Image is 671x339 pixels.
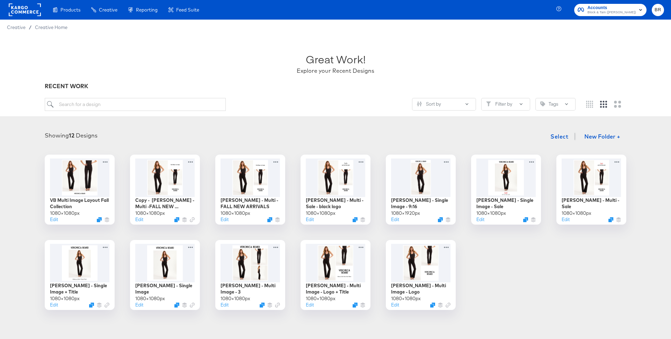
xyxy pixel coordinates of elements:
[45,240,115,310] div: [PERSON_NAME] - Single Image + Title1080×1080pxEditDuplicate
[391,210,420,217] div: 1080 × 1920 px
[97,217,102,222] svg: Duplicate
[430,303,435,308] svg: Duplicate
[221,210,250,217] div: 1080 × 1080 px
[45,82,626,90] div: RECENT WORK
[50,295,80,302] div: 1080 × 1080 px
[562,197,621,210] div: [PERSON_NAME] - Multi - Sale
[174,303,179,308] svg: Duplicate
[215,155,285,225] div: [PERSON_NAME] - Multi -FALL NEW ARRIVALS1080×1080pxEditDuplicate
[89,303,94,308] svg: Duplicate
[562,216,570,223] button: Edit
[600,101,607,108] svg: Medium grid
[353,303,358,308] button: Duplicate
[486,101,491,106] svg: Filter
[135,216,143,223] button: Edit
[306,295,335,302] div: 1080 × 1080 px
[417,101,422,106] svg: Sliders
[301,240,370,310] div: [PERSON_NAME] - Multi Image - Logo + Title1080×1080pxEditDuplicate
[471,155,541,225] div: [PERSON_NAME] - Single Image - Sale1080×1080pxEditDuplicate
[50,216,58,223] button: Edit
[221,302,229,308] button: Edit
[608,217,613,222] svg: Duplicate
[587,10,636,15] span: Block & Tam ([PERSON_NAME])
[135,282,195,295] div: [PERSON_NAME] - Single Image
[104,303,109,308] svg: Link
[136,7,158,13] span: Reporting
[550,132,568,141] span: Select
[353,217,358,222] svg: Duplicate
[386,155,456,225] div: [PERSON_NAME] - Single Image - 9:161080×1920pxEditDuplicate
[446,303,450,308] svg: Link
[614,101,621,108] svg: Large grid
[386,240,456,310] div: [PERSON_NAME] - Multi Image - Logo1080×1080pxEditDuplicate
[135,197,195,210] div: Copy - [PERSON_NAME] - Multi -FALL NEW ARRIVALS
[174,217,179,222] svg: Duplicate
[306,52,366,67] div: Great Work!
[535,98,576,111] button: TagTags
[50,210,80,217] div: 1080 × 1080 px
[562,210,591,217] div: 1080 × 1080 px
[306,282,365,295] div: [PERSON_NAME] - Multi Image - Logo + Title
[45,98,226,111] input: Search for a design
[391,302,399,308] button: Edit
[267,217,272,222] svg: Duplicate
[135,295,165,302] div: 1080 × 1080 px
[655,6,661,14] span: BR
[476,216,484,223] button: Edit
[306,216,314,223] button: Edit
[35,24,67,30] a: Creative Home
[578,130,626,144] button: New Folder +
[652,4,664,16] button: BR
[50,197,109,210] div: VB Multi Image Layout Fall Collection
[587,4,636,12] span: Accounts
[476,210,506,217] div: 1080 × 1080 px
[275,303,280,308] svg: Link
[7,24,26,30] span: Creative
[221,216,229,223] button: Edit
[260,303,265,308] svg: Duplicate
[221,295,250,302] div: 1080 × 1080 px
[221,282,280,295] div: [PERSON_NAME] - Multi Image - 3
[176,7,199,13] span: Feed Suite
[391,295,421,302] div: 1080 × 1080 px
[60,7,80,13] span: Products
[190,303,195,308] svg: Link
[130,155,200,225] div: Copy - [PERSON_NAME] - Multi -FALL NEW ARRIVALS1080×1080pxEditDuplicate
[574,4,647,16] button: AccountsBlock & Tam ([PERSON_NAME])
[556,155,626,225] div: [PERSON_NAME] - Multi - Sale1080×1080pxEditDuplicate
[221,197,280,210] div: [PERSON_NAME] - Multi -FALL NEW ARRIVALS
[190,217,195,222] svg: Link
[523,217,528,222] svg: Duplicate
[135,210,165,217] div: 1080 × 1080 px
[297,67,374,75] div: Explore your Recent Designs
[548,129,571,143] button: Select
[215,240,285,310] div: [PERSON_NAME] - Multi Image - 31080×1080pxEditDuplicate
[99,7,117,13] span: Creative
[45,132,98,140] div: Showing Designs
[50,302,58,308] button: Edit
[306,197,365,210] div: [PERSON_NAME] - Multi - Sale - black logo
[438,217,443,222] svg: Duplicate
[586,101,593,108] svg: Small grid
[391,282,450,295] div: [PERSON_NAME] - Multi Image - Logo
[481,98,530,111] button: FilterFilter by
[130,240,200,310] div: [PERSON_NAME] - Single Image1080×1080pxEditDuplicate
[45,155,115,225] div: VB Multi Image Layout Fall Collection1080×1080pxEditDuplicate
[69,132,74,139] strong: 12
[50,282,109,295] div: [PERSON_NAME] - Single Image + Title
[306,210,335,217] div: 1080 × 1080 px
[306,302,314,308] button: Edit
[301,155,370,225] div: [PERSON_NAME] - Multi - Sale - black logo1080×1080pxEditDuplicate
[391,216,399,223] button: Edit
